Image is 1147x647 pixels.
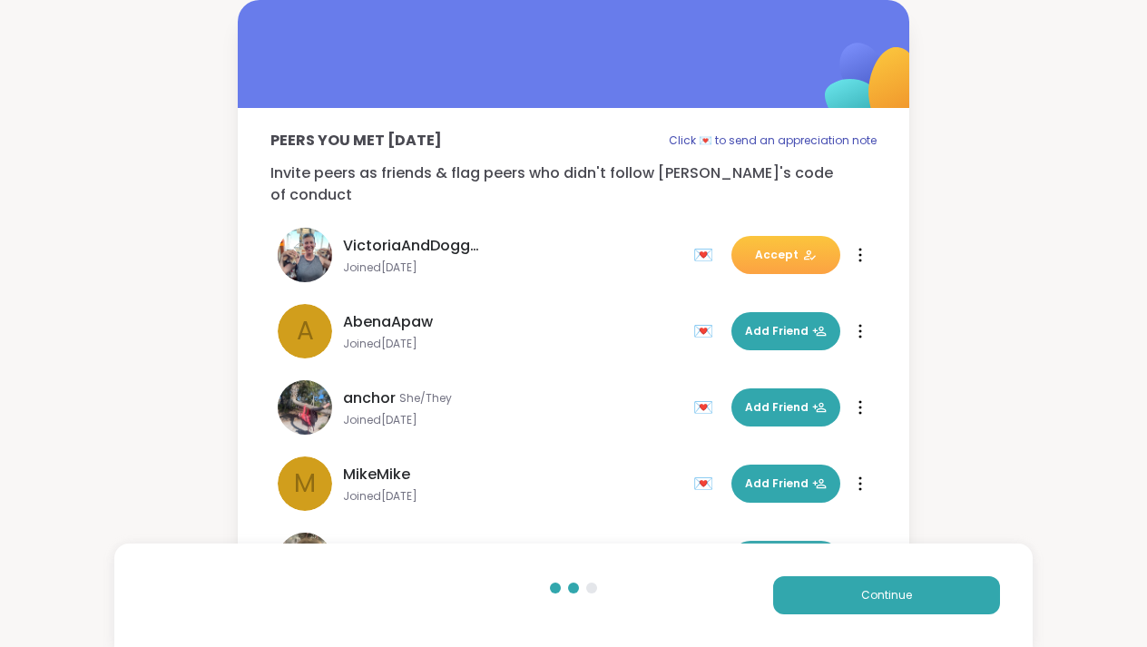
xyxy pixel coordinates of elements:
[693,240,721,270] div: 💌
[270,162,877,206] p: Invite peers as friends & flag peers who didn't follow [PERSON_NAME]'s code of conduct
[773,576,1000,614] button: Continue
[343,413,682,427] span: Joined [DATE]
[343,540,424,562] span: AliciaMarie
[343,311,433,333] span: AbenaApaw
[731,465,840,503] button: Add Friend
[731,541,840,579] button: Add Friend
[278,533,332,587] img: AliciaMarie
[343,235,479,257] span: VictoriaAndDoggie
[343,489,682,504] span: Joined [DATE]
[278,228,332,282] img: VictoriaAndDoggie
[731,236,840,274] button: Accept
[399,391,452,406] span: She/They
[343,387,396,409] span: anchor
[693,469,721,498] div: 💌
[693,393,721,422] div: 💌
[745,475,827,492] span: Add Friend
[755,247,817,263] span: Accept
[745,323,827,339] span: Add Friend
[278,380,332,435] img: anchor
[343,337,682,351] span: Joined [DATE]
[731,312,840,350] button: Add Friend
[731,388,840,426] button: Add Friend
[745,399,827,416] span: Add Friend
[693,317,721,346] div: 💌
[343,260,682,275] span: Joined [DATE]
[861,587,912,603] span: Continue
[669,130,877,152] p: Click 💌 to send an appreciation note
[343,464,410,485] span: MikeMike
[294,465,316,503] span: M
[270,130,442,152] p: Peers you met [DATE]
[297,312,314,350] span: A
